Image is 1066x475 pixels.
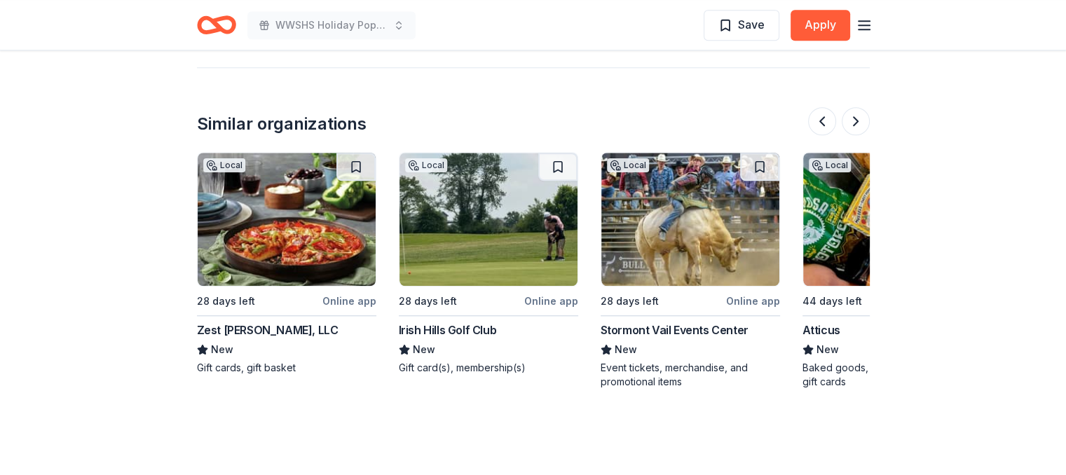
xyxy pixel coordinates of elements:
[802,361,982,389] div: Baked goods, groceries, local treats, gift cards
[615,341,637,358] span: New
[601,293,659,310] div: 28 days left
[524,292,578,310] div: Online app
[809,158,851,172] div: Local
[803,153,981,286] img: Image for Atticus
[197,152,376,375] a: Image for Zest Billings, LLCLocal28 days leftOnline appZest [PERSON_NAME], LLCNewGift cards, gift...
[738,15,765,34] span: Save
[816,341,839,358] span: New
[197,322,339,338] div: Zest [PERSON_NAME], LLC
[726,292,780,310] div: Online app
[399,361,578,375] div: Gift card(s), membership(s)
[601,152,780,389] a: Image for Stormont Vail Events Center Local28 days leftOnline appStormont Vail Events CenterNewEv...
[802,293,862,310] div: 44 days left
[399,322,497,338] div: Irish Hills Golf Club
[399,152,578,375] a: Image for Irish Hills Golf ClubLocal28 days leftOnline appIrish Hills Golf ClubNewGift card(s), m...
[197,113,367,135] div: Similar organizations
[802,322,840,338] div: Atticus
[601,361,780,389] div: Event tickets, merchandise, and promotional items
[197,8,236,41] a: Home
[791,10,850,41] button: Apply
[405,158,447,172] div: Local
[399,153,578,286] img: Image for Irish Hills Golf Club
[197,293,255,310] div: 28 days left
[601,322,749,338] div: Stormont Vail Events Center
[322,292,376,310] div: Online app
[399,293,457,310] div: 28 days left
[198,153,376,286] img: Image for Zest Billings, LLC
[247,11,416,39] button: WWSHS Holiday Pops Band Concert
[601,153,779,286] img: Image for Stormont Vail Events Center
[413,341,435,358] span: New
[275,17,388,34] span: WWSHS Holiday Pops Band Concert
[211,341,233,358] span: New
[802,152,982,389] a: Image for AtticusLocal44 days leftOnline appAtticusNewBaked goods, groceries, local treats, gift ...
[704,10,779,41] button: Save
[607,158,649,172] div: Local
[203,158,245,172] div: Local
[197,361,376,375] div: Gift cards, gift basket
